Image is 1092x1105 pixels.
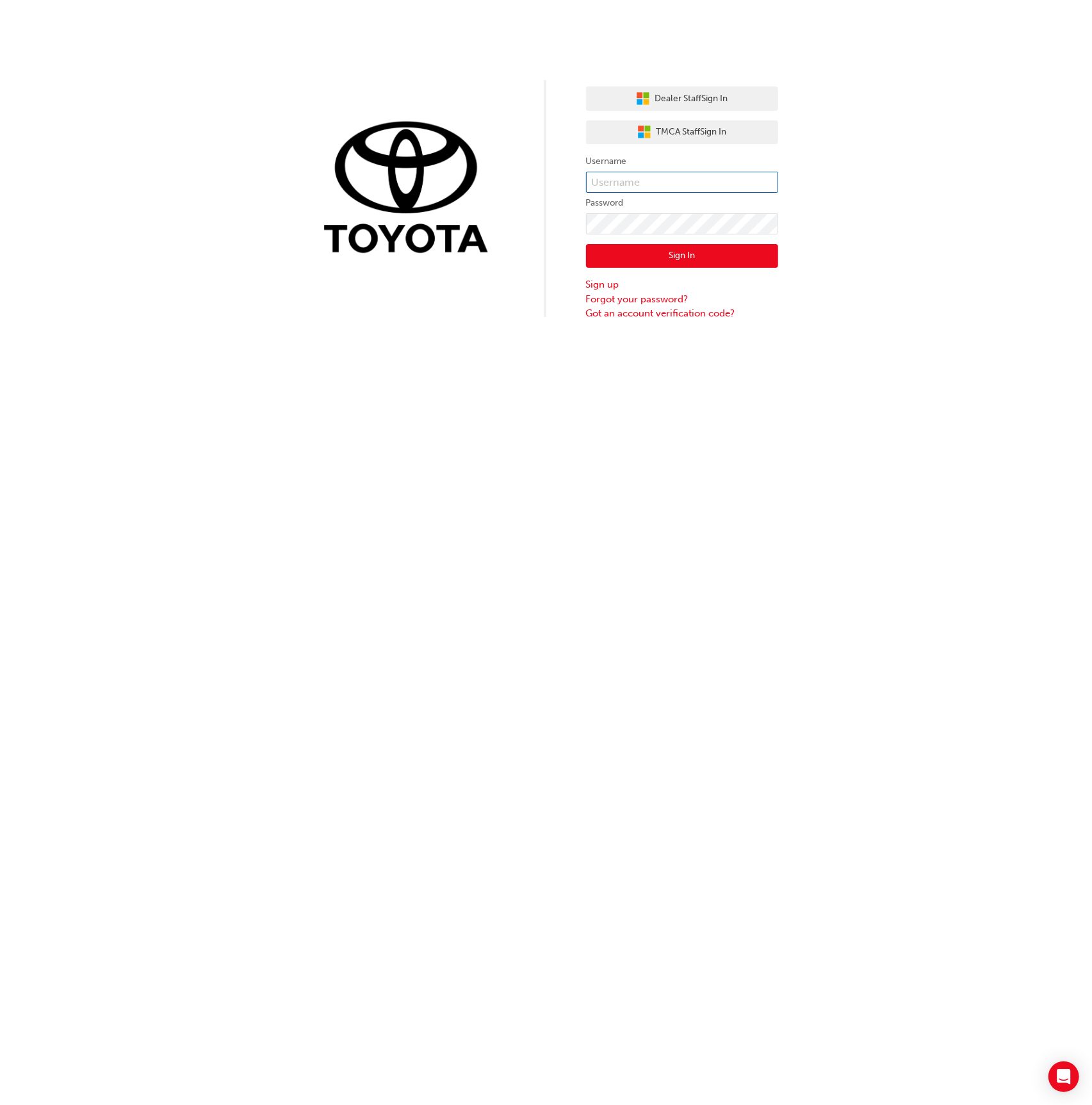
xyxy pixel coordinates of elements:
a: Got an account verification code? [586,306,778,321]
a: Sign up [586,277,778,292]
button: Dealer StaffSign In [586,86,778,111]
button: TMCA StaffSign In [586,120,778,145]
span: TMCA Staff Sign In [656,125,727,140]
label: Username [586,154,778,169]
input: Username [586,172,778,193]
label: Password [586,195,778,211]
a: Forgot your password? [586,292,778,307]
img: Trak [314,119,507,260]
div: Open Intercom Messenger [1048,1061,1079,1092]
span: Dealer Staff Sign In [655,92,728,106]
button: Sign In [586,244,778,268]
